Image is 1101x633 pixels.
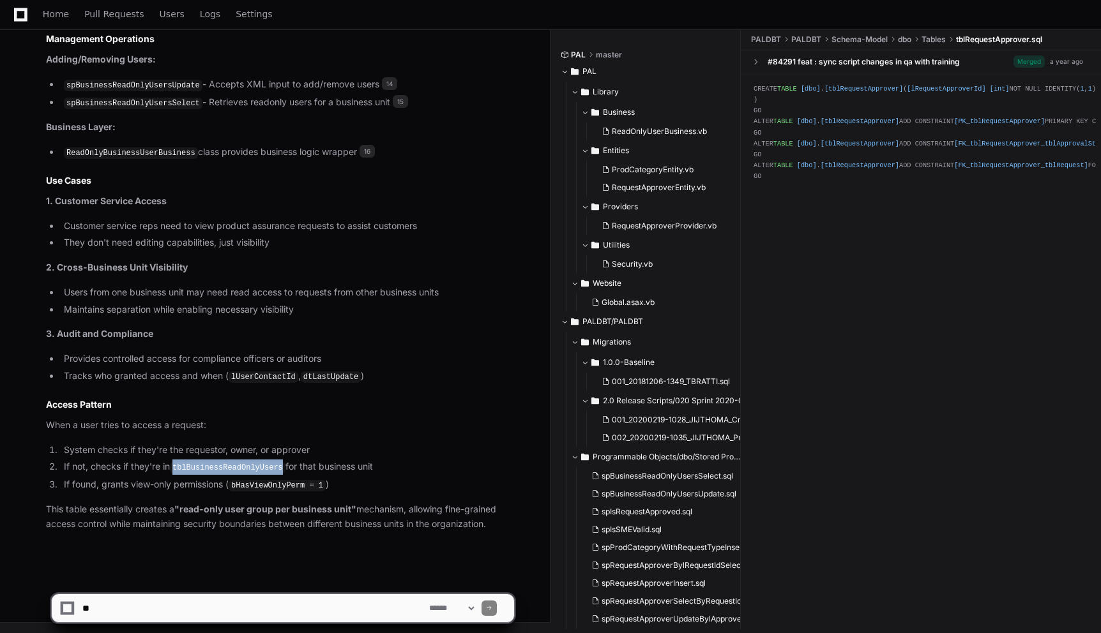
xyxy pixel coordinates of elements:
[60,302,514,317] li: Maintains separation while enabling necessary visibility
[773,117,793,125] span: TABLE
[46,398,514,411] h2: Access Pattern
[60,443,514,458] li: System checks if they're the requestor, owner, or approver
[60,219,514,234] li: Customer service reps need to view product assurance requests to assist customers
[751,34,781,45] span: PALDBT
[603,357,655,368] span: 1.0.0-Baseline
[591,393,599,408] svg: Directory
[571,314,579,329] svg: Directory
[603,107,635,117] span: Business
[60,145,514,160] li: class provides business logic wrapper
[602,560,756,570] span: spRequestApproverBylRequestIdSelect.sql
[46,195,167,206] strong: 1. Customer Service Access
[84,10,144,18] span: Pull Requests
[229,371,298,383] code: lUserContactId
[60,285,514,300] li: Users from one business unit may need read access to requests from other business units
[571,273,731,294] button: Website
[301,371,361,383] code: dtLastUpdate
[46,418,514,433] p: When a user tries to access a request:
[581,449,589,465] svg: Directory
[586,294,724,311] button: Global.asax.vb
[821,139,899,147] span: [tblRequestApprover]
[229,480,326,491] code: bHasViewOnlyPerm = 1
[581,197,731,217] button: Providers
[591,199,599,214] svg: Directory
[773,139,793,147] span: TABLE
[821,117,899,125] span: [tblRequestApprover]
[46,262,188,272] strong: 2. Cross-Business Unit Visibility
[581,276,589,291] svg: Directory
[160,10,185,18] span: Users
[596,429,754,447] button: 002_20200219-1035_JIJTHOMA_ProdCatSME_LoadData.sql
[603,145,629,156] span: Entities
[754,84,1088,182] div: CREATE . ( NOT NULL IDENTITY( , ), NOT NULL, NULL, NOT NULL CONSTRAINT DEFAULT (( )), NOT NULL, (...
[603,240,630,250] span: Utilities
[64,147,198,159] code: ReadOnlyBusinessUserBusiness
[1080,85,1084,93] span: 1
[1014,56,1045,68] span: Merged
[382,77,397,90] span: 14
[393,95,408,108] span: 15
[591,143,599,158] svg: Directory
[581,391,752,411] button: 2.0 Release Scripts/020 Sprint 2020-02
[60,352,514,366] li: Provides controlled access for compliance officers or auditors
[46,174,514,187] h2: Use Cases
[591,105,599,120] svg: Directory
[831,34,888,45] span: Schema-Model
[46,502,514,532] p: This table essentially creates a mechanism, allowing fine-grained access control while maintainin...
[824,85,903,93] span: [tblRequestApprover]
[612,126,707,137] span: ReadOnlyUserBusiness.vb
[360,145,375,158] span: 16
[954,161,1088,169] span: [FK_tblRequestApprover_tblRequest]
[581,140,731,161] button: Entities
[768,56,960,66] div: #84291 feat : sync script changes in qa with training
[612,221,717,231] span: RequestApproverProvider.vb
[603,396,748,406] span: 2.0 Release Scripts/020 Sprint 2020-02
[586,503,744,521] button: spIsRequestApproved.sql
[596,179,724,197] button: RequestApproverEntity.vb
[64,98,202,109] code: spBusinessReadOnlyUsersSelect
[612,433,830,443] span: 002_20200219-1035_JIJTHOMA_ProdCatSME_LoadData.sql
[46,54,156,64] strong: Adding/Removing Users:
[60,459,514,475] li: If not, checks if they're in for that business unit
[602,471,733,481] span: spBusinessReadOnlyUsersSelect.sql
[591,355,599,370] svg: Directory
[797,117,817,125] span: [dbo]
[602,489,736,499] span: spBusinessReadOnlyUsersUpdate.sql
[586,467,744,485] button: spBusinessReadOnlyUsersSelect.sql
[907,85,985,93] span: [lRequestApproverId]
[571,332,741,352] button: Migrations
[46,328,153,339] strong: 3. Audit and Compliance
[593,87,619,97] span: Library
[596,411,754,429] button: 001_20200219-1028_JIJTHOMA_Create_ProdCatSMETable.sql
[797,139,817,147] span: [dbo]
[46,33,514,45] h2: Management Operations
[571,447,741,467] button: Programmable Objects/dbo/Stored Procedures
[612,182,706,193] span: RequestApproverEntity.vb
[591,237,599,253] svg: Directory
[593,278,621,288] span: Website
[612,259,653,269] span: Security.vb
[561,311,731,332] button: PALDBT/PALDBT
[596,255,724,273] button: Security.vb
[593,452,741,462] span: Programmable Objects/dbo/Stored Procedures
[602,297,655,308] span: Global.asax.vb
[821,161,899,169] span: [tblRequestApprover]
[596,161,724,179] button: ProdCategoryEntity.vb
[791,34,821,45] span: PALDBT
[43,10,69,18] span: Home
[561,61,731,82] button: PAL
[954,117,1045,125] span: [PK_tblRequestApprover]
[586,556,744,574] button: spRequestApproverBylRequestIdSelect.sql
[773,161,793,169] span: TABLE
[612,376,730,387] span: 001_20181206-1349_TBRATTI.sql
[586,539,744,556] button: spProdCategoryWithRequestTypeInsert.sql
[60,369,514,384] li: Tracks who granted access and when ( , )
[956,34,1042,45] span: tblRequestApprover.sql
[612,415,839,425] span: 001_20200219-1028_JIJTHOMA_Create_ProdCatSMETable.sql
[60,95,514,110] li: - Retrieves readonly users for a business unit
[60,235,514,250] li: They don't need editing capabilities, just visibility
[602,525,662,535] span: spIsSMEValid.sql
[236,10,272,18] span: Settings
[602,507,692,517] span: spIsRequestApproved.sql
[170,462,285,473] code: tblBusinessReadOnlyUsers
